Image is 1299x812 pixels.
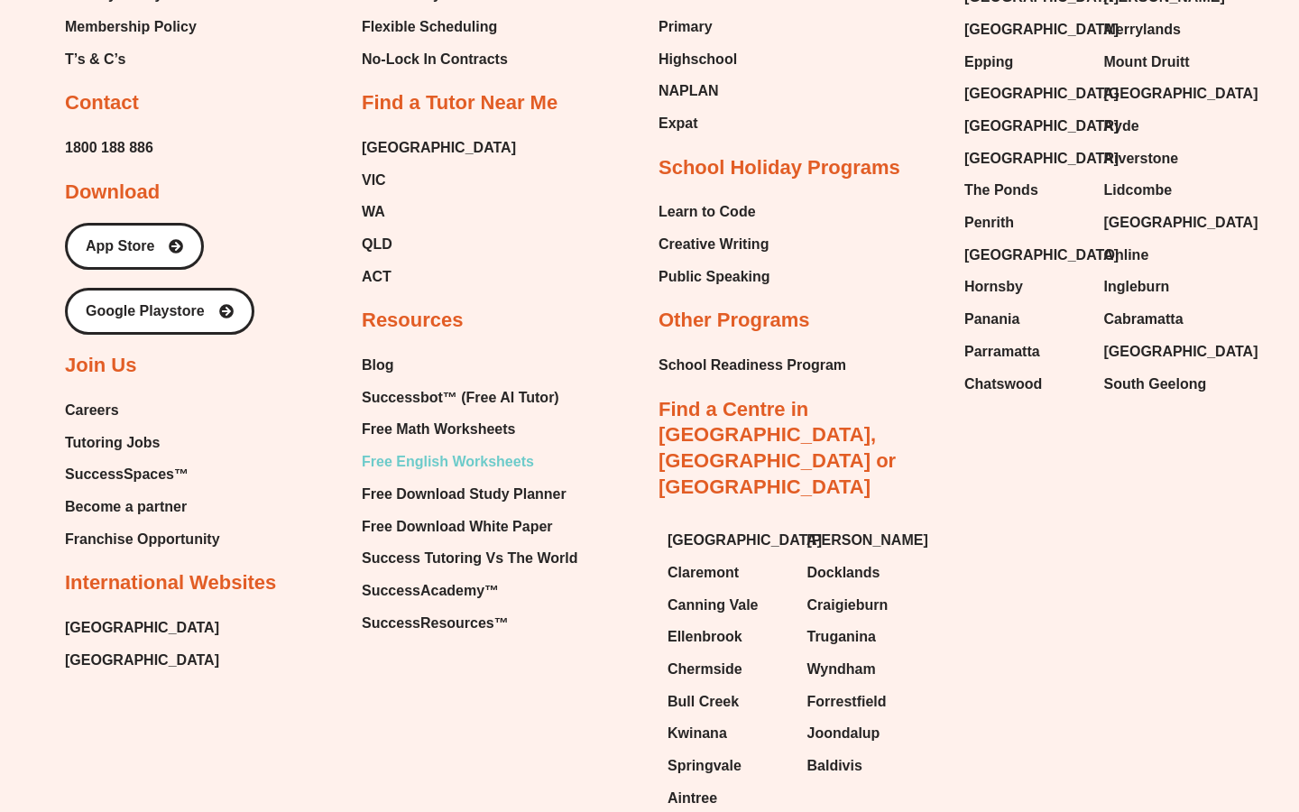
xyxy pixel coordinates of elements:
a: Free English Worksheets [362,448,577,475]
a: Google Playstore [65,288,254,335]
a: Primary [659,14,745,41]
a: Public Speaking [659,263,770,291]
a: SuccessAcademy™ [362,577,577,604]
span: [GEOGRAPHIC_DATA] [964,145,1119,172]
a: Riverstone [1104,145,1226,172]
span: Docklands [807,559,880,586]
span: Penrith [964,209,1014,236]
a: Truganina [807,623,929,651]
a: Parramatta [964,338,1086,365]
span: Creative Writing [659,231,769,258]
a: Free Math Worksheets [362,416,577,443]
span: [GEOGRAPHIC_DATA] [1104,80,1258,107]
span: Lidcombe [1104,177,1173,204]
span: SuccessResources™ [362,610,509,637]
h2: Contact [65,90,139,116]
span: Flexible Scheduling [362,14,497,41]
span: School Readiness Program [659,352,846,379]
a: Ingleburn [1104,273,1226,300]
a: Ryde [1104,113,1226,140]
span: [GEOGRAPHIC_DATA] [668,527,822,554]
span: Mount Druitt [1104,49,1190,76]
span: SuccessSpaces™ [65,461,189,488]
a: [GEOGRAPHIC_DATA] [65,647,219,674]
a: Find a Centre in [GEOGRAPHIC_DATA], [GEOGRAPHIC_DATA] or [GEOGRAPHIC_DATA] [659,398,896,498]
span: Highschool [659,46,737,73]
a: Claremont [668,559,789,586]
span: Canning Vale [668,592,758,619]
span: Ellenbrook [668,623,742,651]
span: Careers [65,397,119,424]
span: T’s & C’s [65,46,125,73]
span: Free Download Study Planner [362,481,567,508]
span: App Store [86,239,154,254]
span: Free English Worksheets [362,448,534,475]
a: WA [362,198,516,226]
a: Epping [964,49,1086,76]
a: ACT [362,263,516,291]
a: Chatswood [964,371,1086,398]
span: Hornsby [964,273,1023,300]
h2: International Websites [65,570,276,596]
span: Free Math Worksheets [362,416,515,443]
span: Success Tutoring Vs The World [362,545,577,572]
div: Chat Widget [1209,725,1299,812]
span: VIC [362,167,386,194]
span: Chatswood [964,371,1042,398]
h2: Other Programs [659,308,810,334]
span: No-Lock In Contracts [362,46,508,73]
a: Blog [362,352,577,379]
span: Wyndham [807,656,876,683]
a: Ellenbrook [668,623,789,651]
a: Docklands [807,559,929,586]
a: Aintree [668,785,789,812]
a: [GEOGRAPHIC_DATA] [964,145,1086,172]
span: The Ponds [964,177,1038,204]
span: Successbot™ (Free AI Tutor) [362,384,559,411]
a: VIC [362,167,516,194]
a: Mount Druitt [1104,49,1226,76]
a: Membership Policy [65,14,197,41]
span: Truganina [807,623,876,651]
a: Highschool [659,46,745,73]
a: No-Lock In Contracts [362,46,515,73]
span: South Geelong [1104,371,1207,398]
a: Wyndham [807,656,929,683]
span: QLD [362,231,392,258]
span: Primary [659,14,713,41]
a: SuccessResources™ [362,610,577,637]
a: Canning Vale [668,592,789,619]
a: Joondalup [807,720,929,747]
h2: Download [65,180,160,206]
a: Creative Writing [659,231,770,258]
a: [GEOGRAPHIC_DATA] [65,614,219,641]
span: Bull Creek [668,688,739,715]
a: The Ponds [964,177,1086,204]
span: Become a partner [65,494,187,521]
a: [GEOGRAPHIC_DATA] [668,527,789,554]
span: Learn to Code [659,198,756,226]
span: [GEOGRAPHIC_DATA] [964,16,1119,43]
a: [GEOGRAPHIC_DATA] [964,113,1086,140]
span: Expat [659,110,698,137]
span: NAPLAN [659,78,719,105]
a: SuccessSpaces™ [65,461,220,488]
a: App Store [65,223,204,270]
span: Chermside [668,656,742,683]
span: Google Playstore [86,304,205,318]
h2: Join Us [65,353,136,379]
a: [GEOGRAPHIC_DATA] [362,134,516,161]
span: Baldivis [807,752,862,780]
a: Baldivis [807,752,929,780]
a: Springvale [668,752,789,780]
a: Tutoring Jobs [65,429,220,457]
a: [GEOGRAPHIC_DATA] [1104,338,1226,365]
a: [GEOGRAPHIC_DATA] [1104,80,1226,107]
a: Craigieburn [807,592,929,619]
a: Successbot™ (Free AI Tutor) [362,384,577,411]
span: [GEOGRAPHIC_DATA] [1104,338,1258,365]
